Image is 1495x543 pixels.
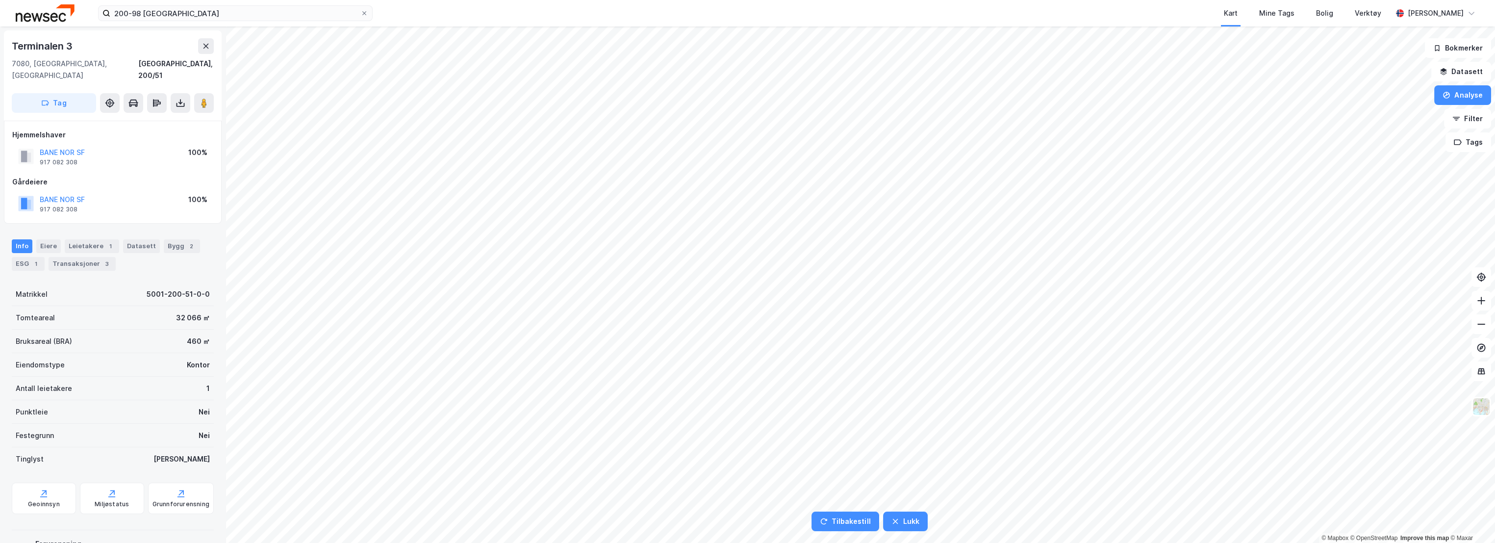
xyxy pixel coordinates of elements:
[28,500,60,508] div: Geoinnsyn
[12,239,32,253] div: Info
[12,38,75,54] div: Terminalen 3
[16,336,72,347] div: Bruksareal (BRA)
[153,453,210,465] div: [PERSON_NAME]
[40,158,77,166] div: 917 082 308
[138,58,214,81] div: [GEOGRAPHIC_DATA], 200/51
[164,239,200,253] div: Bygg
[152,500,209,508] div: Grunnforurensning
[105,241,115,251] div: 1
[65,239,119,253] div: Leietakere
[12,93,96,113] button: Tag
[883,512,928,531] button: Lukk
[1316,7,1333,19] div: Bolig
[12,176,213,188] div: Gårdeiere
[1434,85,1491,105] button: Analyse
[1446,496,1495,543] iframe: Chat Widget
[1408,7,1464,19] div: [PERSON_NAME]
[16,406,48,418] div: Punktleie
[110,6,360,21] input: Søk på adresse, matrikkel, gårdeiere, leietakere eller personer
[12,257,45,271] div: ESG
[16,430,54,441] div: Festegrunn
[1425,38,1491,58] button: Bokmerker
[12,58,138,81] div: 7080, [GEOGRAPHIC_DATA], [GEOGRAPHIC_DATA]
[16,359,65,371] div: Eiendomstype
[188,194,207,206] div: 100%
[12,129,213,141] div: Hjemmelshaver
[95,500,129,508] div: Miljøstatus
[176,312,210,324] div: 32 066 ㎡
[31,259,41,269] div: 1
[1259,7,1294,19] div: Mine Tags
[123,239,160,253] div: Datasett
[1472,397,1491,416] img: Z
[199,430,210,441] div: Nei
[40,206,77,213] div: 917 082 308
[1446,496,1495,543] div: Kontrollprogram for chat
[187,359,210,371] div: Kontor
[102,259,112,269] div: 3
[1431,62,1491,81] button: Datasett
[16,383,72,394] div: Antall leietakere
[16,312,55,324] div: Tomteareal
[16,4,75,22] img: newsec-logo.f6e21ccffca1b3a03d2d.png
[206,383,210,394] div: 1
[36,239,61,253] div: Eiere
[147,288,210,300] div: 5001-200-51-0-0
[1445,132,1491,152] button: Tags
[1350,535,1398,542] a: OpenStreetMap
[1355,7,1381,19] div: Verktøy
[1321,535,1348,542] a: Mapbox
[186,241,196,251] div: 2
[187,336,210,347] div: 460 ㎡
[188,147,207,158] div: 100%
[16,288,48,300] div: Matrikkel
[1224,7,1238,19] div: Kart
[1444,109,1491,129] button: Filter
[16,453,44,465] div: Tinglyst
[199,406,210,418] div: Nei
[49,257,116,271] div: Transaksjoner
[1400,535,1449,542] a: Improve this map
[811,512,879,531] button: Tilbakestill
